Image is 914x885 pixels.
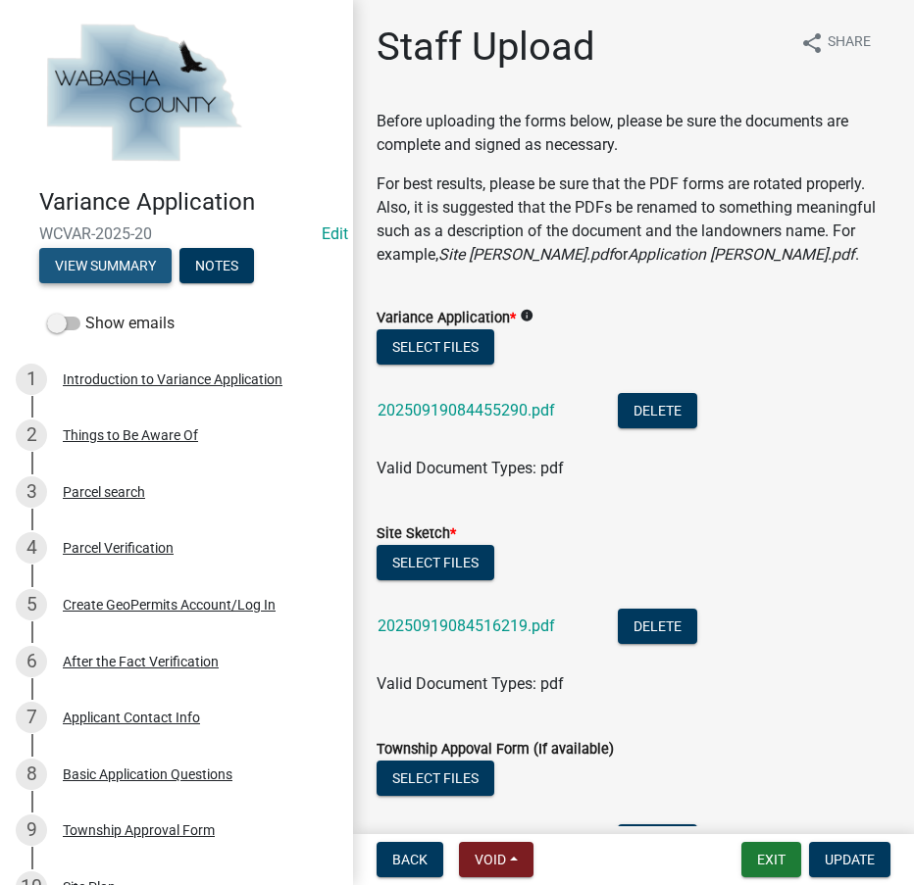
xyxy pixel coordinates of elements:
img: Wabasha County, Minnesota [39,21,247,168]
button: Delete [618,609,697,644]
button: Back [377,842,443,877]
p: Before uploading the forms below, please be sure the documents are complete and signed as necessary. [377,110,890,157]
button: Exit [741,842,801,877]
div: Applicant Contact Info [63,711,200,724]
wm-modal-confirm: Delete Document [618,618,697,637]
div: 5 [16,589,47,620]
span: Valid Document Types: pdf [377,674,564,693]
button: Delete [618,393,697,428]
span: Void [475,852,506,867]
p: For best results, please be sure that the PDF forms are rotated properly. Also, it is suggested t... [377,172,890,267]
div: 8 [16,759,47,790]
wm-modal-confirm: Edit Application Number [322,224,348,243]
button: Select files [377,761,494,796]
button: Notes [179,248,254,283]
div: 2 [16,419,47,451]
div: 7 [16,702,47,733]
div: Create GeoPermits Account/Log In [63,598,276,612]
label: Show emails [47,312,175,335]
div: Things to Be Aware Of [63,428,198,442]
button: Void [459,842,533,877]
a: 20250919084455290.pdf [378,401,555,419]
div: 4 [16,532,47,564]
a: 20250919084516219.pdf [378,616,555,635]
div: 9 [16,814,47,846]
div: After the Fact Verification [63,655,219,668]
div: Parcel Verification [63,541,174,555]
label: Township Appoval Form (If available) [377,743,614,757]
wm-modal-confirm: Delete Document [618,403,697,421]
h4: Variance Application [39,188,337,217]
button: Update [809,842,890,877]
div: Basic Application Questions [63,767,232,781]
span: Back [392,852,428,867]
button: View Summary [39,248,172,283]
div: Township Approval Form [63,823,215,837]
div: Introduction to Variance Application [63,372,282,386]
span: Share [828,31,871,55]
button: Select files [377,545,494,580]
button: Delete [618,824,697,860]
i: info [520,309,533,322]
a: Edit [322,224,348,243]
i: Site [PERSON_NAME].pdf [438,245,614,264]
wm-modal-confirm: Summary [39,259,172,274]
i: Application [PERSON_NAME].pdf [628,245,855,264]
label: Site Sketch [377,527,456,541]
span: Update [825,852,875,867]
div: 1 [16,364,47,395]
wm-modal-confirm: Notes [179,259,254,274]
span: Valid Document Types: pdf [377,459,564,477]
div: 3 [16,476,47,508]
h1: Staff Upload [377,24,595,71]
span: WCVAR-2025-20 [39,224,314,243]
label: Variance Application [377,312,516,325]
button: shareShare [785,24,887,62]
div: Parcel search [63,485,145,499]
i: share [800,31,824,55]
button: Select files [377,329,494,365]
div: 6 [16,646,47,677]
